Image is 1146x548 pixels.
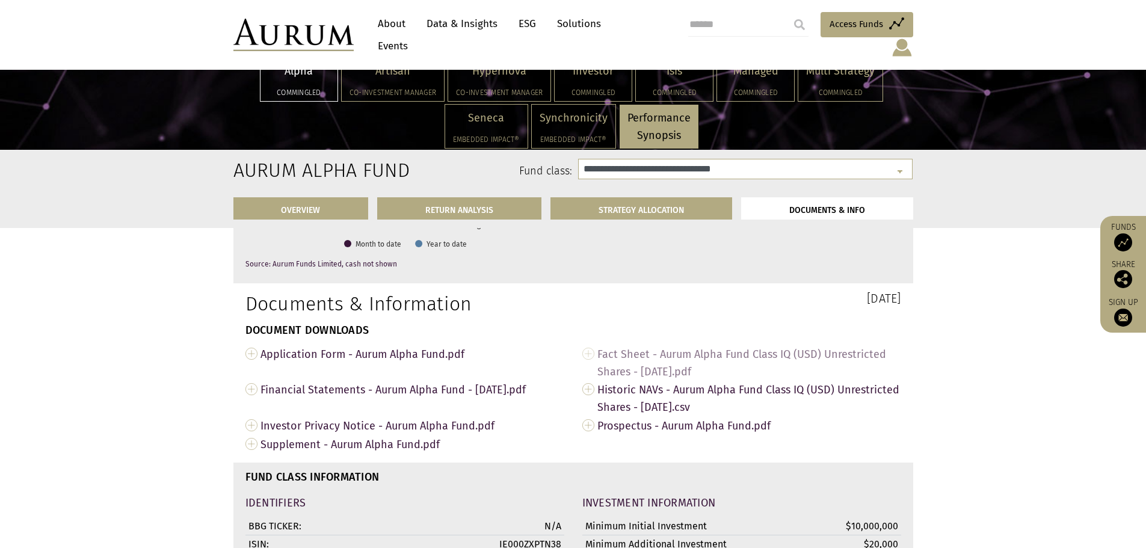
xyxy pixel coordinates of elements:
td: N/A [449,517,564,535]
strong: DOCUMENT DOWNLOADS [245,324,369,337]
h5: Commingled [725,89,786,96]
h5: Embedded Impact® [453,136,520,143]
span: Application Form - Aurum Alpha Fund.pdf [260,345,564,363]
p: Artisan [350,63,436,80]
p: Seneca [453,109,520,127]
a: Funds [1106,222,1140,251]
p: Alpha [268,63,330,80]
h5: Commingled [562,89,624,96]
span: Supplement - Aurum Alpha Fund.pdf [260,435,564,454]
h5: Co-investment Manager [456,89,543,96]
h4: IDENTIFIERS [245,497,564,508]
p: Isis [644,63,705,80]
h5: Commingled [806,89,875,96]
td: BBG TICKER: [245,517,449,535]
img: Share this post [1114,270,1132,288]
img: Access Funds [1114,233,1132,251]
label: Fund class: [350,164,573,179]
text: Year to date [427,240,467,248]
h3: [DATE] [582,292,901,304]
h2: Aurum Alpha Fund [233,159,331,182]
span: Prospectus - Aurum Alpha Fund.pdf [597,416,901,435]
a: Events [372,35,408,57]
strong: FUND CLASS INFORMATION [245,470,380,484]
td: $10,000,000 [786,517,901,535]
h1: Documents & Information [245,292,564,315]
span: Access Funds [830,17,883,31]
h5: Commingled [268,89,330,96]
p: Hypernova [456,63,543,80]
span: Historic NAVs - Aurum Alpha Fund Class IQ (USD) Unrestricted Shares - [DATE].csv [597,380,901,416]
a: About [372,13,411,35]
img: account-icon.svg [891,37,913,58]
a: STRATEGY ALLOCATION [550,197,732,220]
a: Solutions [551,13,607,35]
p: Investor [562,63,624,80]
input: Submit [787,13,812,37]
div: Share [1106,260,1140,288]
h5: Co-investment Manager [350,89,436,96]
a: Access Funds [821,12,913,37]
td: Minimum Initial Investment [582,517,786,535]
span: Fact Sheet - Aurum Alpha Fund Class IQ (USD) Unrestricted Shares - [DATE].pdf [597,345,901,381]
img: Sign up to our newsletter [1114,309,1132,327]
h5: Commingled [644,89,705,96]
h5: Embedded Impact® [540,136,608,143]
p: Performance Synopsis [627,109,691,144]
a: RETURN ANALYSIS [377,197,541,220]
text: Month to date [356,240,401,248]
a: Sign up [1106,297,1140,327]
span: Financial Statements - Aurum Alpha Fund - [DATE].pdf [260,380,564,399]
a: Data & Insights [421,13,504,35]
p: Multi Strategy [806,63,875,80]
img: Aurum [233,19,354,51]
span: Investor Privacy Notice - Aurum Alpha Fund.pdf [260,416,564,435]
p: Managed [725,63,786,80]
p: Synchronicity [540,109,608,127]
a: ESG [513,13,542,35]
h4: INVESTMENT INFORMATION [582,497,901,508]
a: OVERVIEW [233,197,369,220]
p: Source: Aurum Funds Limited, cash not shown [245,260,564,268]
